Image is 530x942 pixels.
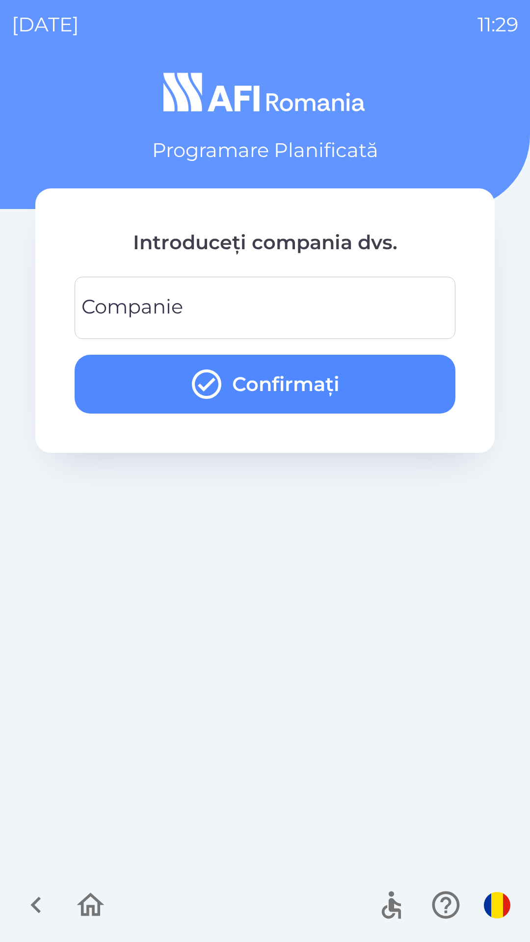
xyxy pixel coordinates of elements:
[75,228,455,257] p: Introduceți compania dvs.
[152,135,378,165] p: Programare Planificată
[75,355,455,414] button: Confirmați
[477,10,518,39] p: 11:29
[12,10,79,39] p: [DATE]
[35,69,495,116] img: Logo
[484,892,510,918] img: ro flag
